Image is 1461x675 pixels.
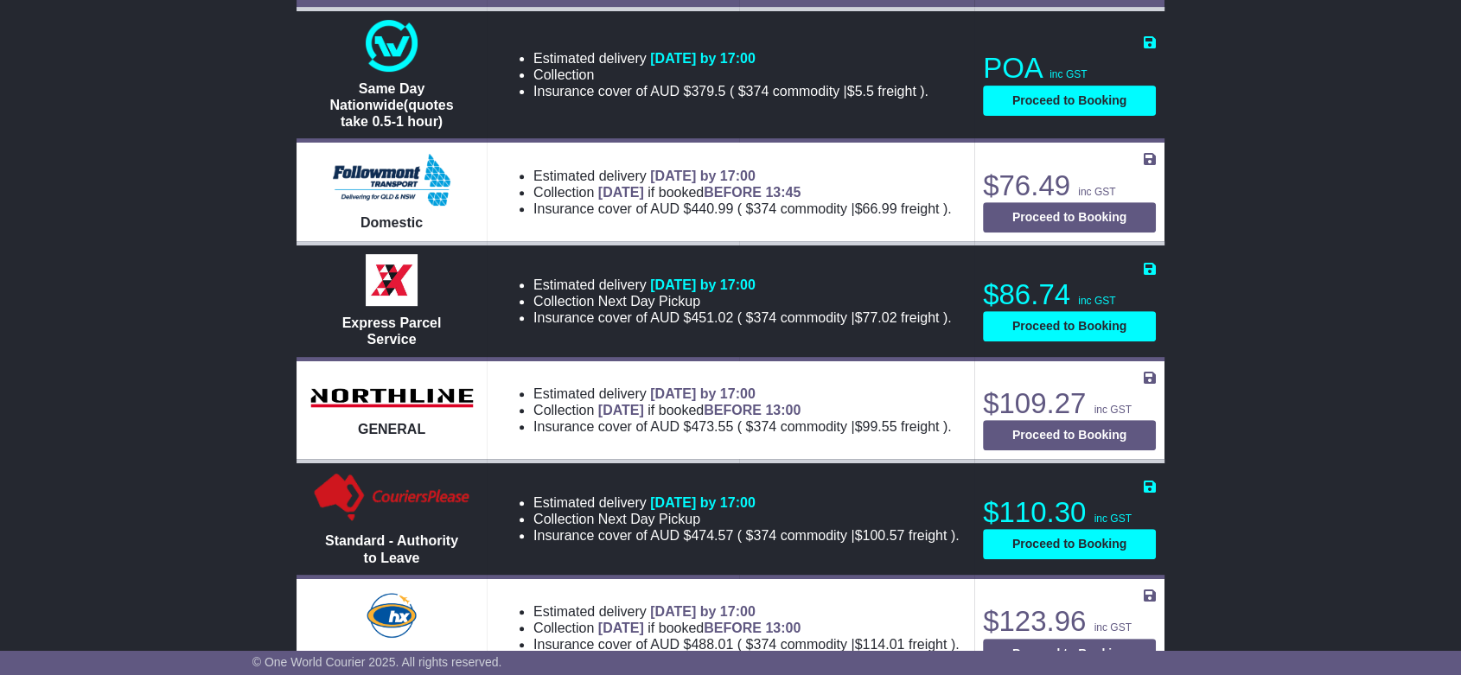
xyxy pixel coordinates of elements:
[737,636,960,653] span: ( ).
[533,494,960,511] li: Estimated delivery
[851,637,854,652] span: |
[753,201,776,216] span: 374
[983,604,1156,639] p: $123.96
[704,185,762,200] span: BEFORE
[851,310,854,325] span: |
[533,636,733,653] span: Insurance cover of AUD $
[862,310,896,325] span: 77.02
[533,50,928,67] li: Estimated delivery
[773,84,839,99] span: Commodity
[753,637,776,652] span: 374
[598,621,644,635] span: [DATE]
[252,655,502,669] span: © One World Courier 2025. All rights reserved.
[598,512,700,526] span: Next Day Pickup
[851,528,854,543] span: |
[598,621,801,635] span: if booked
[983,202,1156,232] button: Proceed to Booking
[781,637,847,652] span: Commodity
[742,201,943,216] span: $ $
[533,168,952,184] li: Estimated delivery
[333,154,451,206] img: Followmont Transport: Domestic
[533,385,952,402] li: Estimated delivery
[983,529,1156,559] button: Proceed to Booking
[737,418,952,435] span: ( ).
[862,201,896,216] span: 66.99
[533,527,733,544] span: Insurance cover of AUD $
[1049,68,1087,80] span: inc GST
[650,386,756,401] span: [DATE] by 17:00
[691,84,725,99] span: 379.5
[737,201,952,217] span: ( ).
[765,621,801,635] span: 13:00
[742,419,943,434] span: $ $
[329,81,453,129] span: Same Day Nationwide(quotes take 0.5-1 hour)
[1094,621,1131,634] span: inc GST
[901,419,939,434] span: Freight
[901,201,939,216] span: Freight
[691,637,733,652] span: 488.01
[533,201,733,217] span: Insurance cover of AUD $
[742,528,951,543] span: $ $
[691,528,733,543] span: 474.57
[650,169,756,183] span: [DATE] by 17:00
[691,310,733,325] span: 451.02
[533,184,952,201] li: Collection
[753,528,776,543] span: 374
[737,527,960,544] span: ( ).
[862,637,904,652] span: 114.01
[851,419,854,434] span: |
[983,51,1156,86] p: POA
[1078,295,1115,307] span: inc GST
[737,309,952,326] span: ( ).
[983,311,1156,341] button: Proceed to Booking
[742,637,951,652] span: $ $
[781,419,847,434] span: Commodity
[598,403,801,417] span: if booked
[909,528,947,543] span: Freight
[742,310,943,325] span: $ $
[342,315,442,347] span: Express Parcel Service
[753,310,776,325] span: 374
[366,254,418,306] img: Border Express: Express Parcel Service
[862,528,904,543] span: 100.57
[855,84,874,99] span: 5.5
[909,637,947,652] span: Freight
[901,310,939,325] span: Freight
[843,84,846,99] span: |
[598,185,801,200] span: if booked
[691,201,733,216] span: 440.99
[862,419,896,434] span: 99.55
[533,511,960,527] li: Collection
[650,495,756,510] span: [DATE] by 17:00
[310,472,474,524] img: Couriers Please: Standard - Authority to Leave
[765,185,801,200] span: 13:45
[598,185,644,200] span: [DATE]
[650,277,756,292] span: [DATE] by 17:00
[533,277,952,293] li: Estimated delivery
[598,403,644,417] span: [DATE]
[305,383,478,412] img: Northline Distribution: GENERAL
[734,84,920,99] span: $ $
[533,402,952,418] li: Collection
[533,620,960,636] li: Collection
[360,215,423,230] span: Domestic
[983,639,1156,669] button: Proceed to Booking
[730,83,928,99] span: ( ).
[877,84,916,99] span: Freight
[533,67,928,83] li: Collection
[704,621,762,635] span: BEFORE
[1094,404,1131,416] span: inc GST
[983,169,1156,203] p: $76.49
[983,86,1156,116] button: Proceed to Booking
[358,422,425,436] span: GENERAL
[704,403,762,417] span: BEFORE
[533,309,733,326] span: Insurance cover of AUD $
[983,420,1156,450] button: Proceed to Booking
[765,403,801,417] span: 13:00
[983,277,1156,312] p: $86.74
[983,495,1156,530] p: $110.30
[366,20,418,72] img: One World Courier: Same Day Nationwide(quotes take 0.5-1 hour)
[851,201,854,216] span: |
[325,533,458,564] span: Standard - Authority to Leave
[781,201,847,216] span: Commodity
